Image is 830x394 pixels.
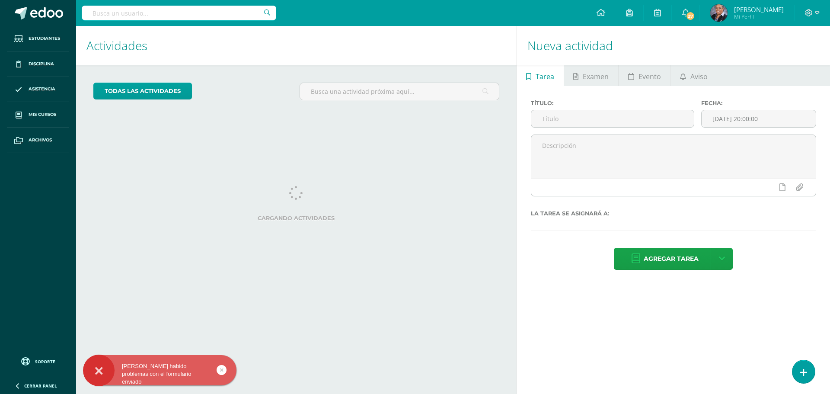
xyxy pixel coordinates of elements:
[531,100,695,106] label: Título:
[670,65,717,86] a: Aviso
[686,11,695,21] span: 27
[7,102,69,128] a: Mis cursos
[734,13,784,20] span: Mi Perfil
[619,65,670,86] a: Evento
[29,111,56,118] span: Mis cursos
[583,66,609,87] span: Examen
[29,35,60,42] span: Estudiantes
[531,210,816,217] label: La tarea se asignará a:
[86,26,506,65] h1: Actividades
[93,215,499,221] label: Cargando actividades
[35,359,55,365] span: Soporte
[7,128,69,153] a: Archivos
[93,83,192,99] a: todas las Actividades
[29,61,54,67] span: Disciplina
[82,6,276,20] input: Busca un usuario...
[564,65,618,86] a: Examen
[300,83,498,100] input: Busca una actividad próxima aquí...
[701,100,816,106] label: Fecha:
[690,66,708,87] span: Aviso
[10,355,66,367] a: Soporte
[734,5,784,14] span: [PERSON_NAME]
[702,110,816,127] input: Fecha de entrega
[527,26,820,65] h1: Nueva actividad
[83,362,236,386] div: [PERSON_NAME] habido problemas con el formulario enviado
[7,26,69,51] a: Estudiantes
[644,248,699,269] span: Agregar tarea
[7,77,69,103] a: Asistencia
[531,110,694,127] input: Título
[517,65,564,86] a: Tarea
[29,137,52,144] span: Archivos
[710,4,728,22] img: 7f0a1b19c3ee77ae0c5d23881bd2b77a.png
[7,51,69,77] a: Disciplina
[638,66,661,87] span: Evento
[536,66,554,87] span: Tarea
[29,86,55,93] span: Asistencia
[24,383,57,389] span: Cerrar panel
